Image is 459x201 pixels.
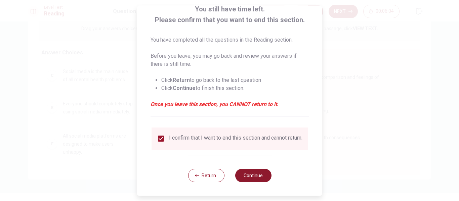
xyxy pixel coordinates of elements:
[173,85,196,91] strong: Continue
[151,36,309,44] p: You have completed all the questions in the Reading section.
[235,169,271,182] button: Continue
[169,135,302,143] div: I confirm that I want to end this section and cannot return.
[151,4,309,25] span: You still have time left. Please confirm that you want to end this section.
[161,84,309,92] li: Click to finish this section.
[151,52,309,68] p: Before you leave, you may go back and review your answers if there is still time.
[161,76,309,84] li: Click to go back to the last question
[151,100,309,108] em: Once you leave this section, you CANNOT return to it.
[173,77,190,83] strong: Return
[188,169,224,182] button: Return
